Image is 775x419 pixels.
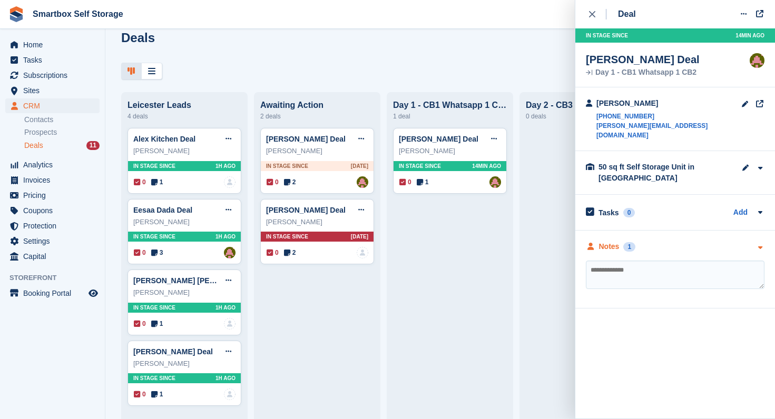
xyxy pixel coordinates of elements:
span: In stage since [133,374,175,382]
a: [PERSON_NAME] Deal [399,135,478,143]
span: 2 [284,248,296,257]
span: Booking Portal [23,286,86,301]
span: 1H AGO [215,162,236,170]
img: deal-assignee-blank [357,247,368,258]
span: 14MIN AGO [735,32,764,39]
div: [PERSON_NAME] [266,217,368,227]
span: 1 [417,177,429,187]
a: Prospects [24,127,100,138]
img: Alex Selenitsas [357,176,368,188]
div: Deal [618,8,636,21]
span: Deals [24,141,43,151]
span: In stage since [133,162,175,170]
span: In stage since [266,233,308,241]
a: [PERSON_NAME] Deal [133,347,213,356]
div: [PERSON_NAME] [133,146,236,156]
a: Add [733,207,748,219]
a: menu [5,37,100,52]
a: [PHONE_NUMBER] [596,112,741,121]
span: 0 [134,319,146,328]
img: Alex Selenitsas [224,247,236,258]
span: 0 [134,177,146,187]
span: 1H AGO [215,374,236,382]
div: 4 deals [127,110,241,123]
a: [PERSON_NAME] [PERSON_NAME] [133,276,259,285]
a: menu [5,249,100,264]
span: 2 [284,177,296,187]
div: Awaiting Action [260,101,374,110]
img: deal-assignee-blank [224,318,236,330]
div: [PERSON_NAME] [399,146,501,156]
span: 0 [267,177,279,187]
span: [DATE] [351,162,368,170]
h2: Tasks [599,208,619,217]
span: Prospects [24,127,57,137]
span: 0 [134,390,146,399]
a: menu [5,218,100,233]
a: Alex Selenitsas [489,176,501,188]
span: 1H AGO [215,233,236,241]
span: Home [23,37,86,52]
div: 1 [623,242,635,252]
a: [PERSON_NAME] Deal [266,135,346,143]
a: menu [5,203,100,218]
div: 50 sq ft Self Storage Unit in [GEOGRAPHIC_DATA] [599,162,704,184]
a: menu [5,157,100,172]
span: Capital [23,249,86,264]
span: 14MIN AGO [472,162,501,170]
div: 1 deal [393,110,507,123]
a: Smartbox Self Storage [28,5,127,23]
span: Storefront [9,273,105,283]
span: In stage since [266,162,308,170]
span: In stage since [133,304,175,312]
div: Day 1 - CB1 Whatsapp 1 CB2 [586,69,700,76]
div: [PERSON_NAME] [133,287,236,298]
span: 0 [267,248,279,257]
span: 3 [151,248,163,257]
span: Settings [23,234,86,248]
span: [DATE] [351,233,368,241]
div: Notes [599,241,620,252]
img: deal-assignee-blank [224,388,236,400]
div: [PERSON_NAME] [266,146,368,156]
h1: Deals [121,31,155,45]
div: [PERSON_NAME] [596,98,741,109]
span: In stage since [586,32,628,39]
span: Protection [23,218,86,233]
span: 0 [399,177,411,187]
a: menu [5,286,100,301]
span: Coupons [23,203,86,218]
span: CRM [23,98,86,113]
div: Day 2 - CB3 WA/Email 1 [526,101,640,110]
a: Preview store [87,287,100,300]
div: 2 deals [260,110,374,123]
img: Alex Selenitsas [750,53,764,68]
a: Deals 11 [24,140,100,151]
div: [PERSON_NAME] Deal [586,53,700,66]
div: Day 1 - CB1 Whatsapp 1 CB2 [393,101,507,110]
a: Contacts [24,115,100,125]
span: 1 [151,390,163,399]
a: [PERSON_NAME][EMAIL_ADDRESS][DOMAIN_NAME] [596,121,741,140]
a: menu [5,68,100,83]
div: 0 deals [526,110,640,123]
a: menu [5,98,100,113]
img: deal-assignee-blank [224,176,236,188]
span: In stage since [133,233,175,241]
img: stora-icon-8386f47178a22dfd0bd8f6a31ec36ba5ce8667c1dd55bd0f319d3a0aa187defe.svg [8,6,24,22]
a: [PERSON_NAME] Deal [266,206,346,214]
span: 0 [134,248,146,257]
span: 1 [151,177,163,187]
div: 11 [86,141,100,150]
div: [PERSON_NAME] [133,217,236,227]
a: Eesaa Dada Deal [133,206,192,214]
a: menu [5,234,100,248]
